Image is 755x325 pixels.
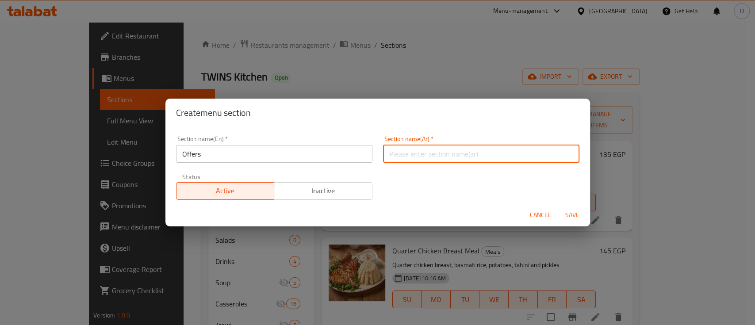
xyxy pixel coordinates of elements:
button: Active [176,182,275,200]
button: Cancel [526,207,555,223]
span: Active [180,184,271,197]
input: Please enter section name(ar) [383,145,579,163]
button: Inactive [274,182,372,200]
span: Cancel [530,210,551,221]
button: Save [558,207,586,223]
span: Inactive [278,184,369,197]
span: Save [562,210,583,221]
h2: Create menu section [176,106,579,120]
input: Please enter section name(en) [176,145,372,163]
